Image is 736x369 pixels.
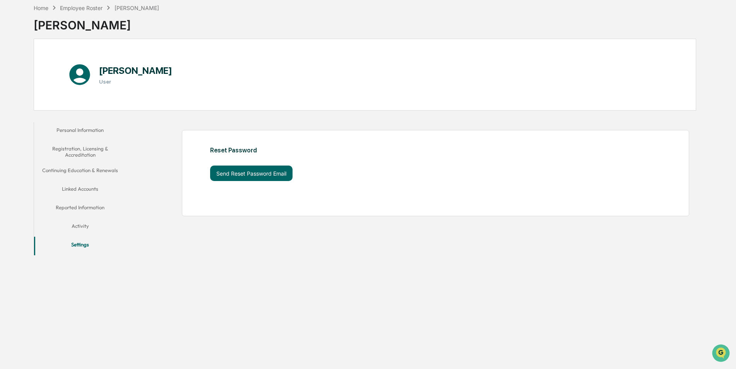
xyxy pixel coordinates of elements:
[5,94,53,108] a: 🖐️Preclearance
[210,166,293,181] button: Send Reset Password Email
[34,12,159,32] div: [PERSON_NAME]
[53,94,99,108] a: 🗄️Attestations
[34,218,127,237] button: Activity
[64,97,96,105] span: Attestations
[15,97,50,105] span: Preclearance
[26,59,127,67] div: Start new chat
[210,147,571,154] div: Reset Password
[8,59,22,73] img: 1746055101610-c473b297-6a78-478c-a979-82029cc54cd1
[99,79,172,85] h3: User
[34,162,127,181] button: Continuing Education & Renewals
[15,112,49,120] span: Data Lookup
[34,181,127,200] button: Linked Accounts
[34,200,127,218] button: Reported Information
[34,141,127,163] button: Registration, Licensing & Accreditation
[34,122,127,256] div: secondary tabs example
[8,16,141,29] p: How can we help?
[5,109,52,123] a: 🔎Data Lookup
[56,98,62,104] div: 🗄️
[34,237,127,255] button: Settings
[8,113,14,119] div: 🔎
[115,5,159,11] div: [PERSON_NAME]
[60,5,103,11] div: Employee Roster
[55,131,94,137] a: Powered byPylon
[711,343,732,364] iframe: Open customer support
[34,5,48,11] div: Home
[8,98,14,104] div: 🖐️
[26,67,98,73] div: We're available if you need us!
[132,62,141,71] button: Start new chat
[34,122,127,141] button: Personal Information
[99,65,172,76] h1: [PERSON_NAME]
[77,131,94,137] span: Pylon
